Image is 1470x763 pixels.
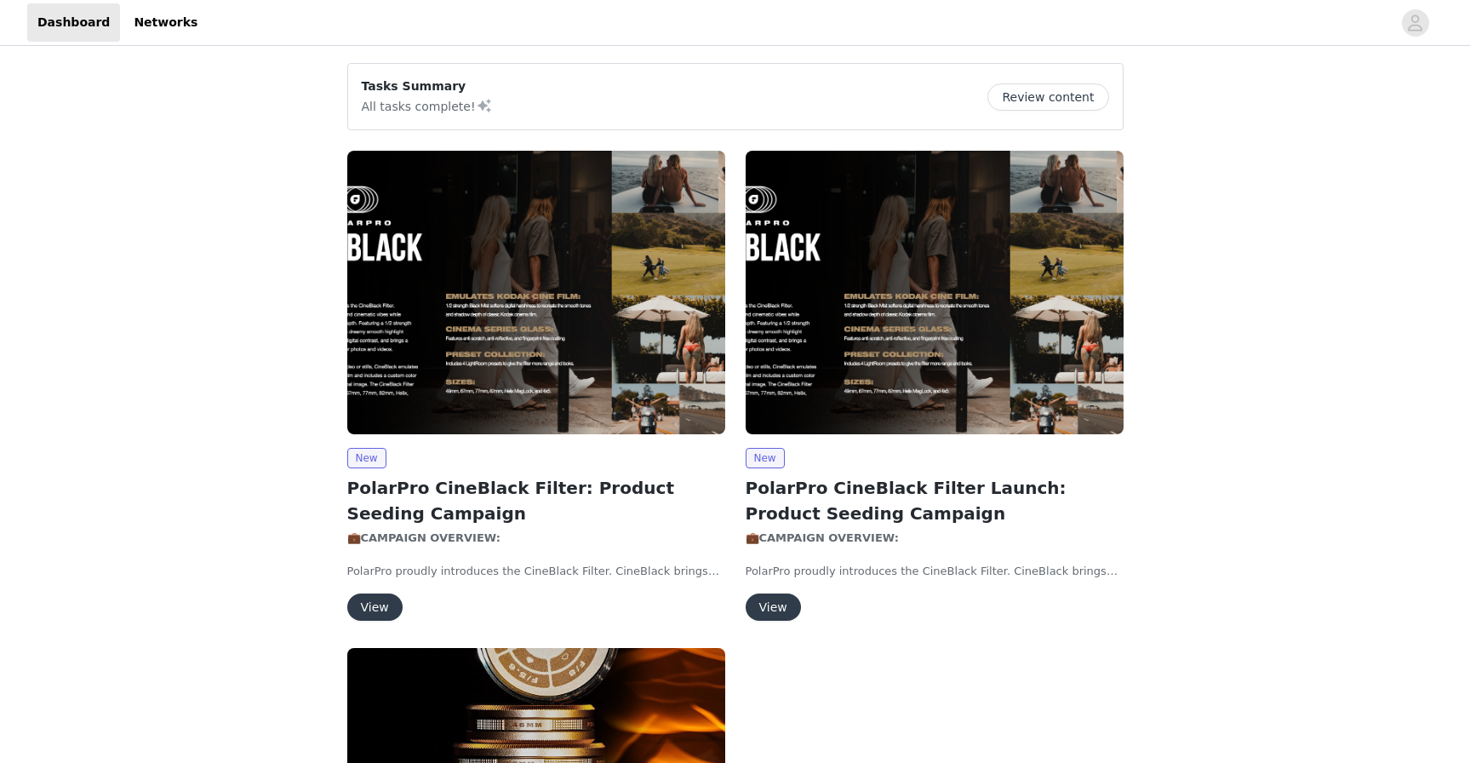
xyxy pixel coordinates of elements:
[746,563,1124,580] p: PolarPro proudly introduces the CineBlack Filter. CineBlack brings smooth and cinematic vibes whi...
[123,3,208,42] a: Networks
[361,531,505,544] strong: CAMPAIGN OVERVIEW:
[987,83,1108,111] button: Review content
[347,594,403,621] button: View
[759,531,903,544] strong: CAMPAIGN OVERVIEW:
[746,475,1124,526] h2: PolarPro CineBlack Filter Launch: Product Seeding Campaign
[746,448,785,468] span: New
[746,151,1124,434] img: PolarPro
[347,563,725,580] p: PolarPro proudly introduces the CineBlack Filter. CineBlack brings smooth and cinematic vibes whi...
[746,601,801,614] a: View
[27,3,120,42] a: Dashboard
[347,448,386,468] span: New
[746,594,801,621] button: View
[347,475,725,526] h2: PolarPro CineBlack Filter: Product Seeding Campaign
[362,77,493,95] p: Tasks Summary
[1407,9,1423,37] div: avatar
[347,151,725,434] img: PolarPro
[347,601,403,614] a: View
[746,530,1124,547] p: 💼
[347,530,725,547] p: 💼
[362,95,493,116] p: All tasks complete!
